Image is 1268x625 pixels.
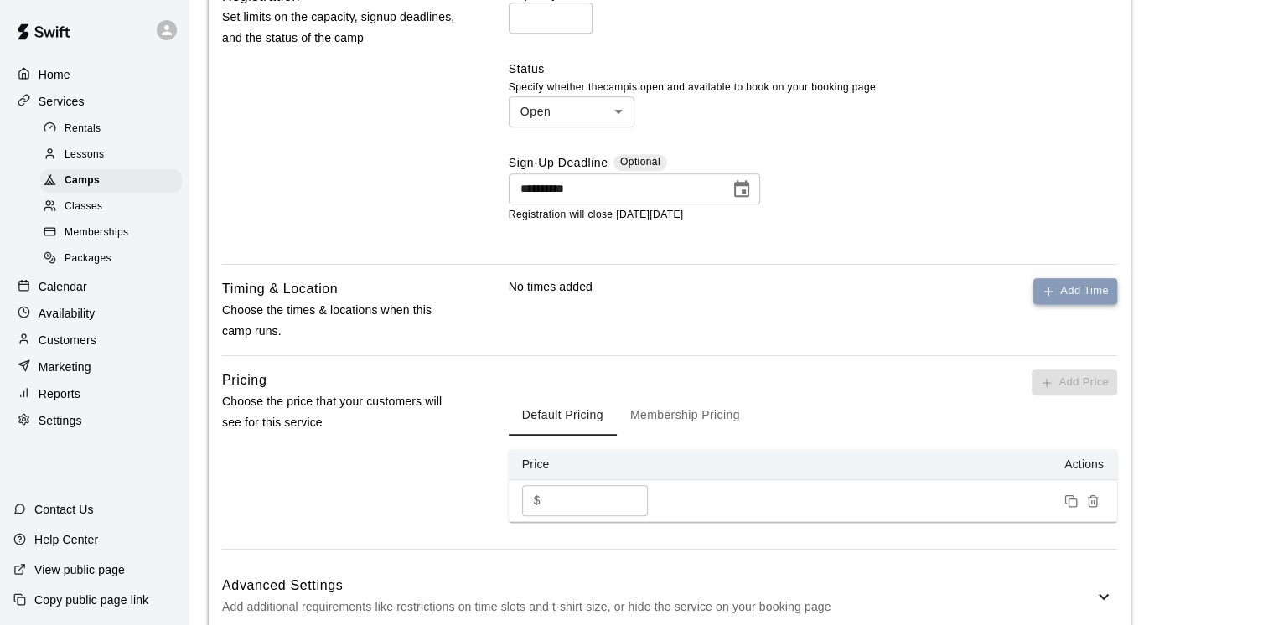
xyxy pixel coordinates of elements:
p: Services [39,93,85,110]
span: Lessons [65,147,105,163]
p: Copy public page link [34,591,148,608]
span: Classes [65,199,102,215]
h6: Advanced Settings [222,575,1094,597]
button: Remove price [1082,490,1104,512]
a: Marketing [13,354,175,380]
span: Camps [65,173,100,189]
a: Lessons [40,142,189,168]
label: Status [509,60,1117,77]
span: Packages [65,251,111,267]
h6: Pricing [222,369,267,391]
a: Settings [13,408,175,433]
p: Specify whether the camp is open and available to book on your booking page. [509,80,1117,96]
p: View public page [34,561,125,578]
p: Set limits on the capacity, signup deadlines, and the status of the camp [222,7,455,49]
a: Reports [13,381,175,406]
a: Rentals [40,116,189,142]
a: Memberships [40,220,189,246]
a: Customers [13,328,175,353]
th: Price [509,449,676,480]
p: Help Center [34,531,98,548]
a: Camps [40,168,189,194]
p: Contact Us [34,501,94,518]
p: Availability [39,305,96,322]
button: Default Pricing [509,395,617,436]
button: Membership Pricing [617,395,753,436]
div: Camps [40,169,182,193]
p: Settings [39,412,82,429]
p: Registration will close [DATE][DATE] [509,207,1117,224]
p: $ [534,492,541,509]
p: Calendar [39,278,87,295]
p: Add additional requirements like restrictions on time slots and t-shirt size, or hide the service... [222,597,1094,617]
label: Sign-Up Deadline [509,154,608,173]
div: Memberships [40,221,182,245]
div: Classes [40,195,182,219]
p: Home [39,66,70,83]
p: No times added [509,278,593,304]
div: Open [509,96,634,127]
button: Duplicate price [1060,490,1082,512]
a: Home [13,62,175,87]
span: Rentals [65,121,101,137]
p: Reports [39,385,80,402]
a: Classes [40,194,189,220]
a: Calendar [13,274,175,299]
p: Choose the price that your customers will see for this service [222,391,455,433]
button: Add Time [1033,278,1117,304]
h6: Timing & Location [222,278,338,300]
p: Customers [39,332,96,349]
span: Memberships [65,225,128,241]
span: Optional [620,156,660,168]
div: Rentals [40,117,182,141]
p: Choose the times & locations when this camp runs. [222,300,455,342]
p: Marketing [39,359,91,375]
a: Availability [13,301,175,326]
div: Packages [40,247,182,271]
div: Lessons [40,143,182,167]
th: Actions [676,449,1117,480]
button: Choose date, selected date is Oct 20, 2026 [725,173,758,206]
a: Services [13,89,175,114]
a: Packages [40,246,189,272]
